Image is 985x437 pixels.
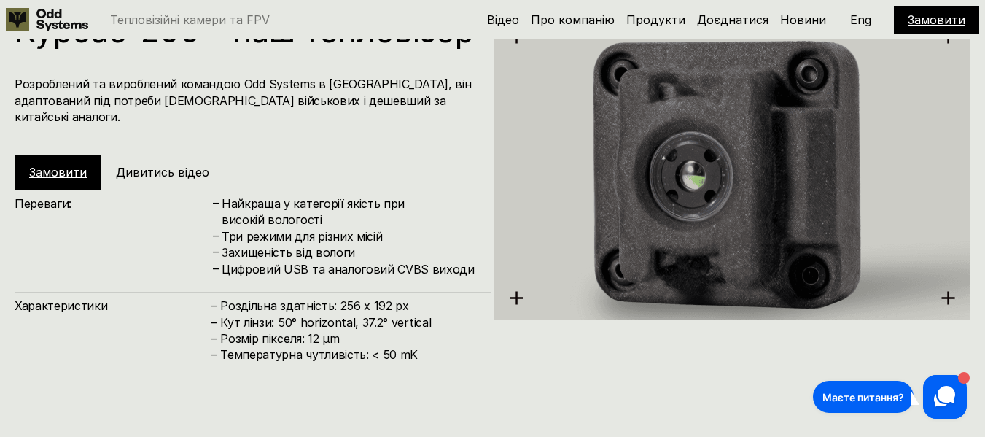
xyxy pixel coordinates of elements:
[222,244,477,260] h4: Захищеність від вологи
[222,228,477,244] h4: Три режими для різних місій
[222,196,477,228] h4: Найкраща у категорії якість при високій вологості
[213,260,219,276] h4: –
[531,12,615,27] a: Про компанію
[15,196,211,212] h4: Переваги:
[697,12,768,27] a: Доєднатися
[213,228,219,244] h4: –
[213,244,219,260] h4: –
[15,298,211,314] h4: Характеристики
[626,12,685,27] a: Продукти
[908,12,965,27] a: Замовити
[211,298,477,363] h4: – Роздільна здатність: 256 x 192 px – Кут лінзи: 50° horizontal, 37.2° vertical – Розмір пікселя:...
[213,195,219,211] h4: –
[15,76,477,125] h4: Розроблений та вироблений командою Odd Systems в [GEOGRAPHIC_DATA], він адаптований під потреби [...
[487,12,519,27] a: Відео
[116,164,209,180] h5: Дивитись відео
[110,14,270,26] p: Тепловізійні камери та FPV
[29,165,87,179] a: Замовити
[222,261,477,277] h4: Цифровий USB та аналоговий CVBS виходи
[809,371,970,422] iframe: HelpCrunch
[15,15,477,47] h1: Курбас-256 – наш тепловізор
[780,12,826,27] a: Новини
[850,14,871,26] p: Eng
